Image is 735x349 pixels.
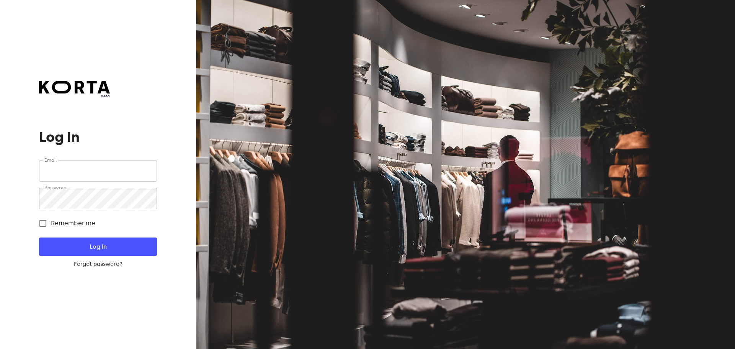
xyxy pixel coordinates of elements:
a: beta [39,81,110,99]
span: Log In [51,242,144,252]
h1: Log In [39,129,157,145]
img: Korta [39,81,110,93]
a: Forgot password? [39,261,157,268]
span: Remember me [51,219,95,228]
button: Log In [39,238,157,256]
span: beta [39,93,110,99]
